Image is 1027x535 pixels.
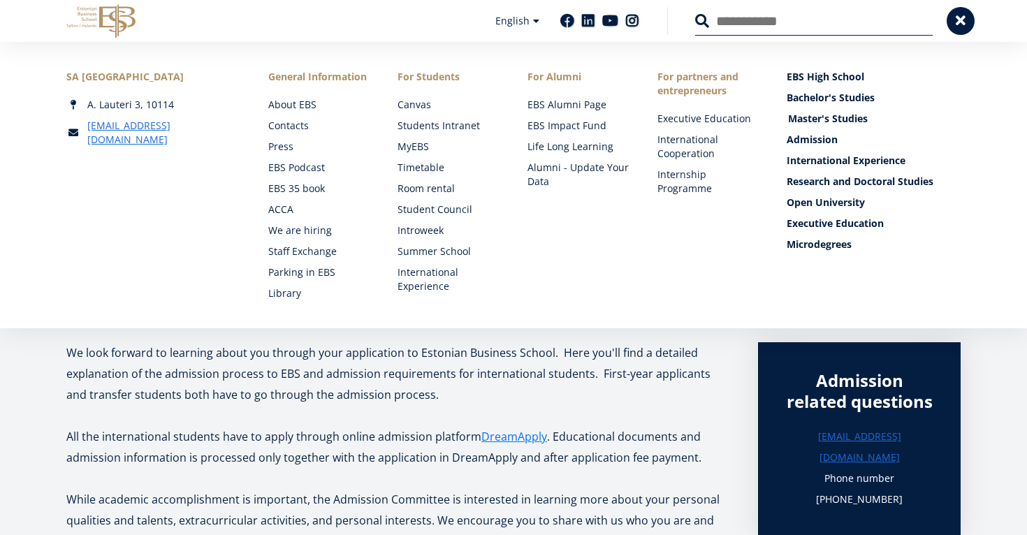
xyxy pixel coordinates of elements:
[787,175,961,189] a: Research and Doctoral Studies
[527,161,629,189] a: Alumni - Update Your Data
[268,286,370,300] a: Library
[268,244,370,258] a: Staff Exchange
[268,70,370,84] span: General Information
[66,342,730,405] p: We look forward to learning about you through your application to Estonian Business School. Here ...
[481,426,547,447] a: DreamApply
[66,426,730,468] p: All the international students have to apply through online admission platform . Educational docu...
[398,244,500,258] a: Summer School
[398,140,500,154] a: MyEBS
[527,140,629,154] a: Life Long Learning
[66,70,240,84] div: SA [GEOGRAPHIC_DATA]
[581,14,595,28] a: Linkedin
[787,237,961,251] a: Microdegrees
[787,133,961,147] a: Admission
[786,426,933,468] a: [EMAIL_ADDRESS][DOMAIN_NAME]
[625,14,639,28] a: Instagram
[788,112,962,126] a: Master's Studies
[786,468,933,510] p: Phone number [PHONE_NUMBER]
[66,98,240,112] div: A. Lauteri 3, 10114
[268,265,370,279] a: Parking in EBS
[657,133,759,161] a: International Cooperation
[398,265,500,293] a: International Experience
[787,91,961,105] a: Bachelor's Studies
[398,98,500,112] a: Canvas
[268,223,370,237] a: We are hiring
[398,119,500,133] a: Students Intranet
[398,182,500,196] a: Room rental
[602,14,618,28] a: Youtube
[787,154,961,168] a: International Experience
[87,119,240,147] a: [EMAIL_ADDRESS][DOMAIN_NAME]
[268,161,370,175] a: EBS Podcast
[398,161,500,175] a: Timetable
[657,112,759,126] a: Executive Education
[268,203,370,217] a: ACCA
[398,70,500,84] a: For Students
[787,196,961,210] a: Open University
[787,217,961,230] a: Executive Education
[268,140,370,154] a: Press
[268,98,370,112] a: About EBS
[398,203,500,217] a: Student Council
[657,168,759,196] a: Internship Programme
[657,70,759,98] span: For partners and entrepreneurs
[268,119,370,133] a: Contacts
[268,182,370,196] a: EBS 35 book
[398,223,500,237] a: Introweek
[787,70,961,84] a: EBS High School
[527,98,629,112] a: EBS Alumni Page
[786,370,933,412] div: Admission related questions
[560,14,574,28] a: Facebook
[527,119,629,133] a: EBS Impact Fund
[527,70,629,84] span: For Alumni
